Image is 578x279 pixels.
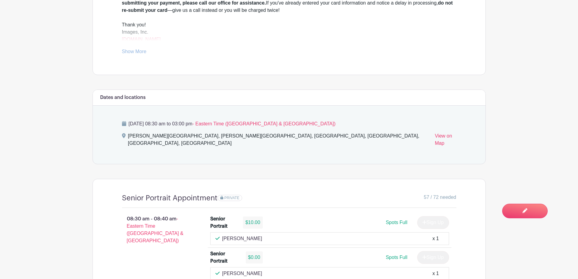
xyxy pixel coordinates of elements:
div: Senior Portrait [210,250,238,265]
p: [DATE] 08:30 am to 03:00 pm [122,120,456,128]
span: - Eastern Time ([GEOGRAPHIC_DATA] & [GEOGRAPHIC_DATA]) [192,121,336,126]
a: View on Map [435,132,456,149]
a: [DOMAIN_NAME] [122,37,161,42]
div: $10.00 [243,216,263,229]
span: PRIVATE [224,196,239,200]
div: x 1 [432,270,439,277]
h6: Dates and locations [100,95,146,100]
span: - Eastern Time ([GEOGRAPHIC_DATA] & [GEOGRAPHIC_DATA]) [127,216,184,243]
span: Spots Full [386,220,407,225]
p: [PERSON_NAME] [222,235,262,242]
h4: Senior Portrait Appointment [122,194,218,202]
div: Thank you! [122,21,456,29]
div: Images, Inc. [122,29,456,43]
p: 08:30 am - 08:40 am [112,213,201,247]
p: [PERSON_NAME] [222,270,262,277]
div: x 1 [432,235,439,242]
div: $0.00 [246,251,263,264]
div: [PERSON_NAME][GEOGRAPHIC_DATA], [PERSON_NAME][GEOGRAPHIC_DATA], [GEOGRAPHIC_DATA], [GEOGRAPHIC_DA... [128,132,430,149]
a: Show More [122,49,147,56]
span: Spots Full [386,255,407,260]
div: Senior Portrait [210,215,236,230]
span: 57 / 72 needed [424,194,456,201]
strong: do not re-submit your card [122,0,453,13]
